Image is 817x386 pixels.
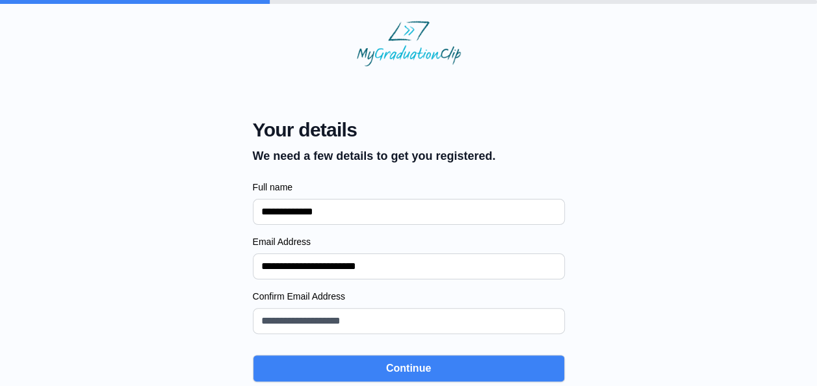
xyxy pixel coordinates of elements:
label: Confirm Email Address [253,290,565,303]
img: MyGraduationClip [357,21,461,66]
label: Email Address [253,235,565,248]
label: Full name [253,181,565,194]
button: Continue [253,355,565,382]
p: We need a few details to get you registered. [253,147,496,165]
span: Your details [253,118,496,142]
